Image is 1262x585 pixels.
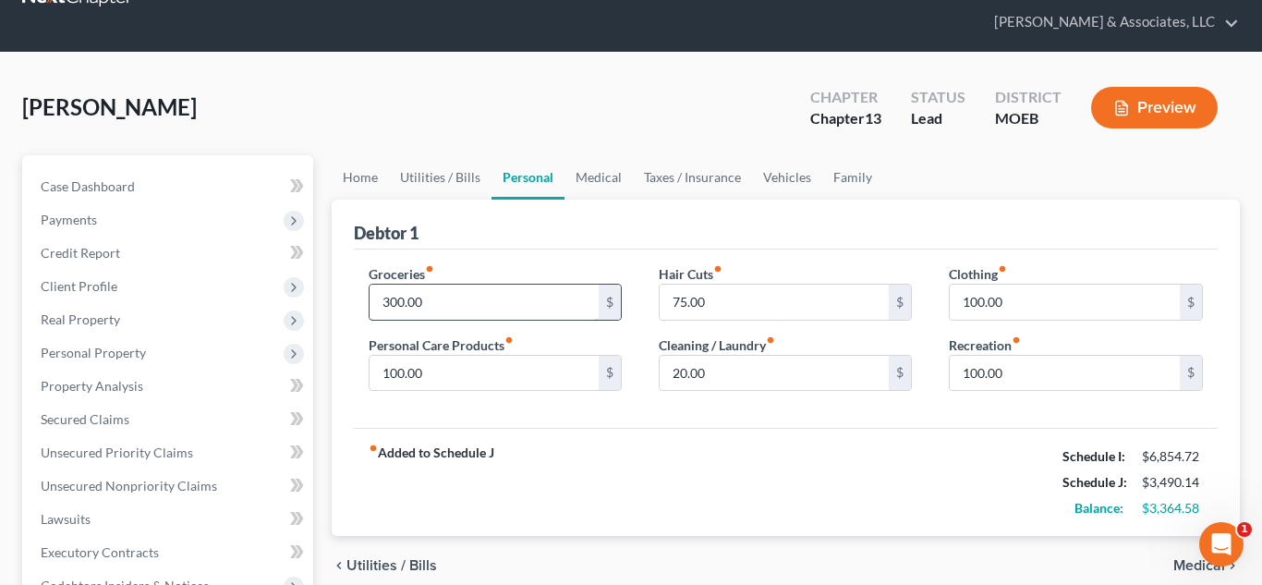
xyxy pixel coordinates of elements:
button: chevron_left Utilities / Bills [332,558,437,573]
div: Chapter [810,108,881,129]
span: 1 [1237,522,1252,537]
div: $6,854.72 [1142,447,1203,466]
span: Secured Claims [41,411,129,427]
label: Hair Cuts [659,264,722,284]
a: Case Dashboard [26,170,313,203]
a: Unsecured Nonpriority Claims [26,469,313,503]
div: $ [889,356,911,391]
div: Status [911,87,965,108]
span: Personal Property [41,345,146,360]
i: fiber_manual_record [713,264,722,274]
a: Credit Report [26,237,313,270]
span: Lawsuits [41,511,91,527]
label: Cleaning / Laundry [659,335,775,355]
span: Unsecured Priority Claims [41,445,193,460]
span: Executory Contracts [41,544,159,560]
span: Property Analysis [41,378,143,394]
span: Real Property [41,311,120,327]
a: Utilities / Bills [389,155,491,200]
div: Debtor 1 [354,222,419,244]
button: Preview [1091,87,1218,128]
span: 13 [865,109,881,127]
label: Clothing [949,264,1007,284]
label: Groceries [369,264,434,284]
a: Family [822,155,883,200]
i: fiber_manual_record [766,335,775,345]
i: fiber_manual_record [369,444,378,453]
i: fiber_manual_record [425,264,434,274]
input: -- [370,285,600,320]
i: fiber_manual_record [504,335,514,345]
strong: Added to Schedule J [369,444,494,521]
span: Unsecured Nonpriority Claims [41,478,217,494]
button: Medical chevron_right [1173,558,1240,573]
input: -- [370,356,600,391]
div: Chapter [810,87,881,108]
span: Client Profile [41,278,117,294]
div: $3,490.14 [1142,473,1203,492]
span: Payments [41,212,97,227]
span: [PERSON_NAME] [22,93,197,120]
iframe: Intercom live chat [1199,522,1244,567]
div: $ [599,285,621,320]
a: Lawsuits [26,503,313,536]
div: District [995,87,1062,108]
span: Medical [1173,558,1225,573]
a: Home [332,155,389,200]
span: Utilities / Bills [346,558,437,573]
a: Executory Contracts [26,536,313,569]
i: chevron_left [332,558,346,573]
label: Recreation [949,335,1021,355]
strong: Schedule I: [1062,448,1125,464]
a: Secured Claims [26,403,313,436]
input: -- [950,285,1180,320]
a: Taxes / Insurance [633,155,752,200]
input: -- [660,356,890,391]
input: -- [950,356,1180,391]
div: $ [1180,356,1202,391]
span: Credit Report [41,245,120,261]
a: Vehicles [752,155,822,200]
a: [PERSON_NAME] & Associates, LLC [985,6,1239,39]
a: Personal [491,155,564,200]
label: Personal Care Products [369,335,514,355]
input: -- [660,285,890,320]
i: fiber_manual_record [998,264,1007,274]
div: $3,364.58 [1142,499,1203,518]
div: $ [599,356,621,391]
strong: Balance: [1074,500,1123,516]
div: MOEB [995,108,1062,129]
a: Unsecured Priority Claims [26,436,313,469]
span: Case Dashboard [41,178,135,194]
div: $ [889,285,911,320]
i: fiber_manual_record [1012,335,1021,345]
div: $ [1180,285,1202,320]
div: Lead [911,108,965,129]
a: Medical [564,155,633,200]
a: Property Analysis [26,370,313,403]
strong: Schedule J: [1062,474,1127,490]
